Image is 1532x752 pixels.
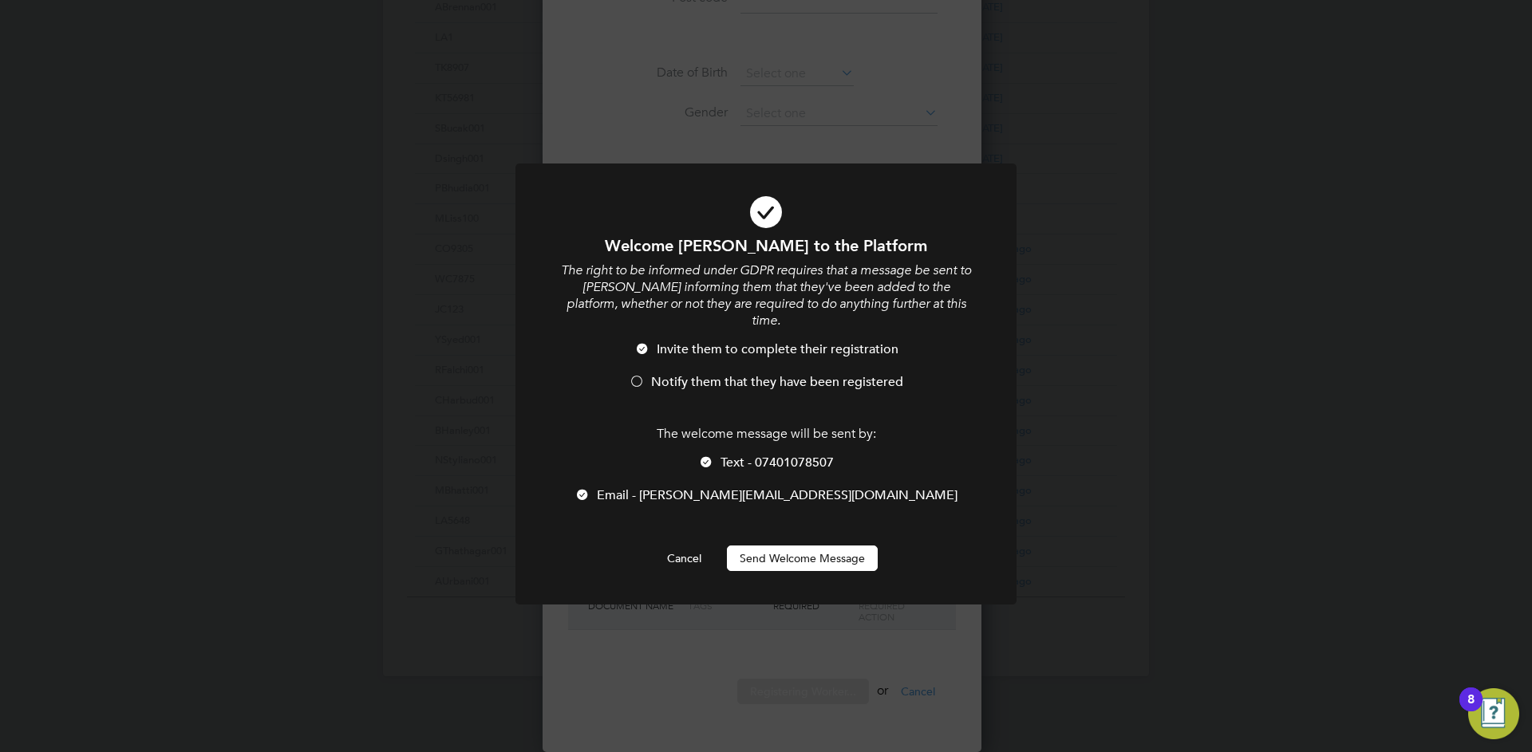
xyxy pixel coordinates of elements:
[1468,688,1519,739] button: Open Resource Center, 8 new notifications
[1467,699,1475,720] div: 8
[721,455,834,470] span: Text - 07401078507
[559,235,973,256] h1: Welcome [PERSON_NAME] to the Platform
[727,545,878,571] button: Send Welcome Message
[651,374,903,390] span: Notify them that they have been registered
[657,341,898,357] span: Invite them to complete their registration
[597,487,958,503] span: Email - [PERSON_NAME][EMAIL_ADDRESS][DOMAIN_NAME]
[561,262,971,328] i: The right to be informed under GDPR requires that a message be sent to [PERSON_NAME] informing th...
[559,426,973,443] p: The welcome message will be sent by:
[654,545,714,571] button: Cancel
